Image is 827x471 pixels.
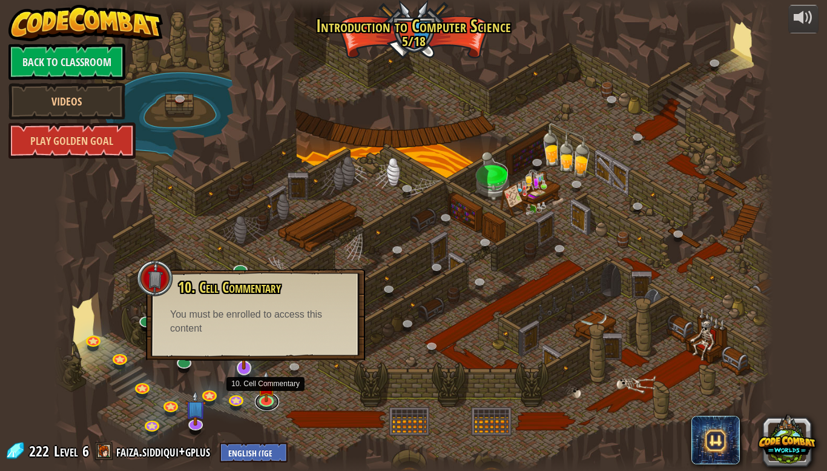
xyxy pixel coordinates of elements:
[8,44,125,80] a: Back to Classroom
[170,308,341,336] div: You must be enrolled to access this content
[185,391,206,426] img: level-banner-unstarted-subscriber.png
[8,5,163,41] img: CodeCombat - Learn how to code by playing a game
[257,371,275,403] img: level-banner-unstarted.png
[54,441,78,461] span: Level
[8,122,136,159] a: Play Golden Goal
[8,83,125,119] a: Videos
[178,277,281,298] span: 10. Cell Commentary
[116,441,214,461] a: faiza.siddiqui+gplus
[29,441,53,461] span: 222
[82,441,89,461] span: 6
[788,5,819,33] button: Adjust volume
